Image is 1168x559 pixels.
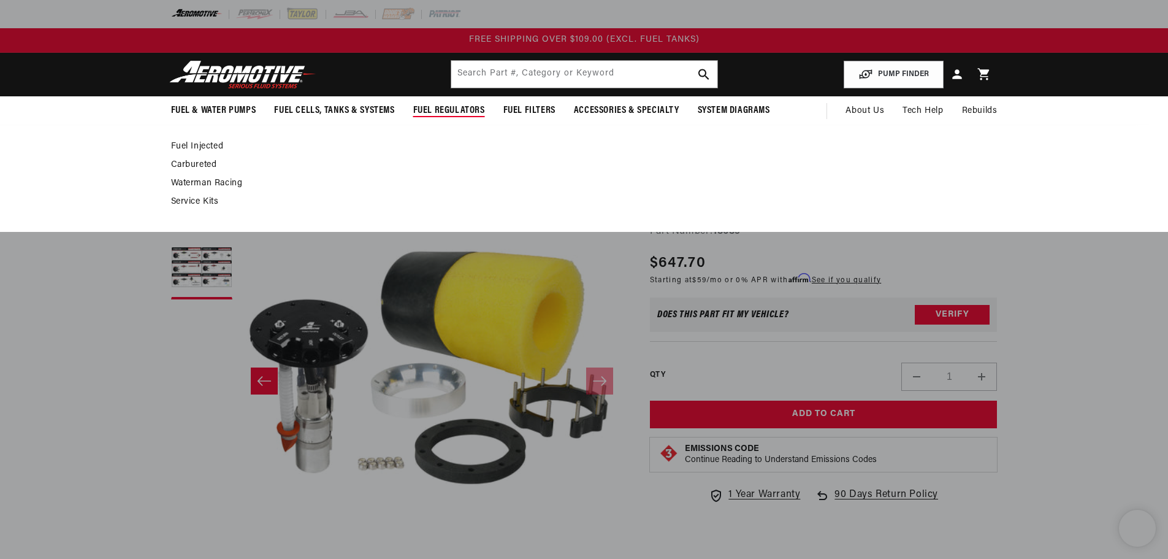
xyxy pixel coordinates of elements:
span: Fuel Filters [503,104,555,117]
summary: Fuel Filters [494,96,565,125]
a: 90 Days Return Policy [815,487,938,515]
button: Load image 2 in gallery view [171,238,232,299]
span: $647.70 [650,252,706,274]
a: Fuel Injected [171,141,985,152]
span: $59 [692,277,706,284]
a: See if you qualify - Learn more about Affirm Financing (opens in modal) [812,277,881,284]
span: Tech Help [903,104,943,118]
a: Waterman Racing [171,178,985,189]
label: QTY [650,370,665,380]
p: Continue Reading to Understand Emissions Codes [685,455,877,466]
span: About Us [845,106,884,115]
button: Slide left [251,368,278,395]
a: Service Kits [171,196,985,207]
p: Starting at /mo or 0% APR with . [650,274,881,286]
summary: Fuel & Water Pumps [162,96,265,125]
span: System Diagrams [698,104,770,117]
span: Affirm [788,274,810,283]
button: search button [690,61,717,88]
summary: Fuel Cells, Tanks & Systems [265,96,403,125]
button: PUMP FINDER [844,61,944,88]
summary: Accessories & Specialty [565,96,689,125]
div: Does This part fit My vehicle? [657,310,789,320]
a: About Us [836,96,893,126]
span: Accessories & Specialty [574,104,679,117]
button: Verify [915,305,990,325]
input: Search by Part Number, Category or Keyword [451,61,717,88]
summary: System Diagrams [689,96,779,125]
span: FREE SHIPPING OVER $109.00 (EXCL. FUEL TANKS) [469,35,700,44]
summary: Tech Help [893,96,952,126]
a: Carbureted [171,160,985,171]
span: 1 Year Warranty [728,487,800,503]
button: Emissions CodeContinue Reading to Understand Emissions Codes [685,444,877,466]
a: 1 Year Warranty [709,487,800,503]
span: 90 Days Return Policy [834,487,938,515]
span: Fuel Cells, Tanks & Systems [274,104,394,117]
span: Rebuilds [962,104,998,118]
strong: Emissions Code [685,444,759,453]
summary: Rebuilds [953,96,1007,126]
summary: Fuel Regulators [404,96,494,125]
span: Fuel & Water Pumps [171,104,256,117]
img: Aeromotive [166,60,319,89]
img: Emissions code [659,444,679,463]
span: Fuel Regulators [413,104,485,117]
button: Slide right [586,368,613,395]
div: Part Number: [650,224,998,240]
button: Add to Cart [650,401,998,428]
